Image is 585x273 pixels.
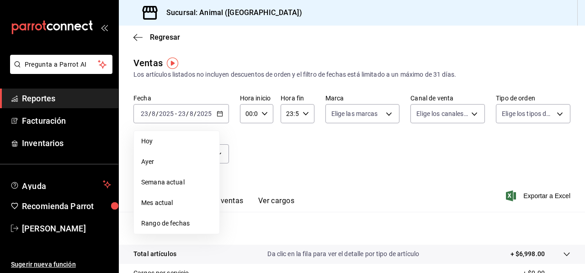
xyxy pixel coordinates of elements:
span: / [156,110,159,117]
input: -- [151,110,156,117]
span: Sugerir nueva función [11,260,111,269]
button: open_drawer_menu [101,24,108,31]
input: ---- [197,110,212,117]
span: Facturación [22,115,111,127]
p: Total artículos [133,249,176,259]
img: Tooltip marker [167,58,178,69]
span: Elige los canales de venta [416,109,468,118]
input: -- [189,110,194,117]
button: Regresar [133,33,180,42]
input: ---- [159,110,174,117]
span: - [175,110,177,117]
button: Ver cargos [258,196,295,212]
button: Exportar a Excel [508,190,570,201]
label: Marca [325,95,400,101]
span: Pregunta a Parrot AI [25,60,98,69]
label: Tipo de orden [496,95,570,101]
div: Ventas [133,56,163,70]
div: navigation tabs [148,196,294,212]
span: Ayuda [22,179,99,190]
span: Elige los tipos de orden [502,109,553,118]
p: Da clic en la fila para ver el detalle por tipo de artículo [267,249,419,259]
button: Ver ventas [207,196,244,212]
span: Hoy [141,136,212,146]
span: / [194,110,197,117]
p: + $6,998.00 [511,249,545,259]
span: Rango de fechas [141,219,212,228]
label: Hora inicio [240,95,273,101]
span: Semana actual [141,178,212,187]
label: Hora fin [281,95,314,101]
span: / [186,110,189,117]
input: -- [140,110,149,117]
span: Inventarios [22,137,111,149]
input: -- [178,110,186,117]
h3: Sucursal: Animal ([GEOGRAPHIC_DATA]) [159,7,302,18]
span: Elige las marcas [331,109,378,118]
label: Canal de venta [410,95,485,101]
div: Los artículos listados no incluyen descuentos de orden y el filtro de fechas está limitado a un m... [133,70,570,79]
button: Pregunta a Parrot AI [10,55,112,74]
span: Recomienda Parrot [22,200,111,212]
span: [PERSON_NAME] [22,222,111,235]
p: Resumen [133,223,570,234]
a: Pregunta a Parrot AI [6,66,112,76]
span: Regresar [150,33,180,42]
span: / [149,110,151,117]
span: Ayer [141,157,212,167]
label: Fecha [133,95,229,101]
span: Reportes [22,92,111,105]
span: Mes actual [141,198,212,208]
